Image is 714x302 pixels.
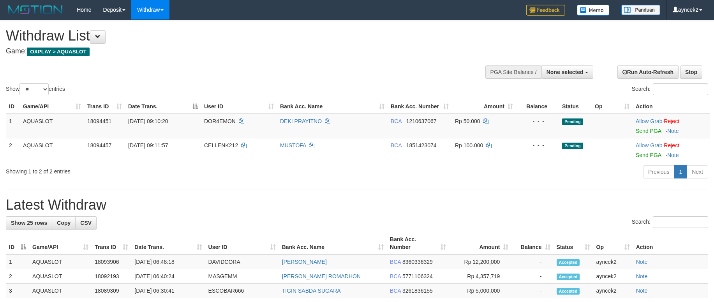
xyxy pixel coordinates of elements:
[562,143,583,149] span: Pending
[557,288,580,295] span: Accepted
[653,83,708,95] input: Search:
[20,99,84,114] th: Game/API: activate to sort column ascending
[485,65,541,79] div: PGA Site Balance /
[653,216,708,228] input: Search:
[511,284,553,298] td: -
[687,165,708,178] a: Next
[406,142,437,148] span: Copy 1851423074 to clipboard
[593,232,633,254] th: Op: activate to sort column ascending
[516,99,559,114] th: Balance
[674,165,687,178] a: 1
[664,118,679,124] a: Reject
[131,284,205,298] td: [DATE] 06:30:41
[131,232,205,254] th: Date Trans.: activate to sort column ascending
[449,284,511,298] td: Rp 5,000,000
[636,128,661,134] a: Send PGA
[511,254,553,269] td: -
[577,5,610,16] img: Button%20Memo.svg
[554,232,593,254] th: Status: activate to sort column ascending
[633,99,710,114] th: Action
[277,99,388,114] th: Bank Acc. Name: activate to sort column ascending
[201,99,277,114] th: User ID: activate to sort column ascending
[6,4,65,16] img: MOTION_logo.png
[57,220,71,226] span: Copy
[391,142,402,148] span: BCA
[205,269,279,284] td: MASGEMM
[636,273,648,279] a: Note
[632,216,708,228] label: Search:
[205,284,279,298] td: ESCOBAR666
[87,118,111,124] span: 18094451
[636,118,662,124] a: Allow Grab
[27,48,90,56] span: OXPLAY > AQUASLOT
[128,118,168,124] span: [DATE] 09:10:20
[406,118,437,124] span: Copy 1210637067 to clipboard
[636,142,662,148] a: Allow Grab
[541,65,593,79] button: None selected
[29,232,92,254] th: Game/API: activate to sort column ascending
[632,83,708,95] label: Search:
[280,142,306,148] a: MUSTOFA
[92,232,131,254] th: Trans ID: activate to sort column ascending
[280,118,322,124] a: DEKI PRAYITNO
[557,259,580,266] span: Accepted
[6,83,65,95] label: Show entries
[204,142,238,148] span: CELLENK212
[87,142,111,148] span: 18094457
[562,118,583,125] span: Pending
[20,138,84,162] td: AQUASLOT
[391,118,402,124] span: BCA
[6,197,708,213] h1: Latest Withdraw
[6,99,20,114] th: ID
[455,142,483,148] span: Rp 100.000
[128,142,168,148] span: [DATE] 09:11:57
[519,141,556,149] div: - - -
[593,269,633,284] td: ayncek2
[80,220,92,226] span: CSV
[455,118,480,124] span: Rp 50.000
[6,254,29,269] td: 1
[6,114,20,138] td: 1
[633,232,708,254] th: Action
[29,284,92,298] td: AQUASLOT
[131,269,205,284] td: [DATE] 06:40:24
[636,152,661,158] a: Send PGA
[6,28,468,44] h1: Withdraw List
[282,273,361,279] a: [PERSON_NAME] ROMADHON
[643,165,674,178] a: Previous
[592,99,633,114] th: Op: activate to sort column ascending
[402,288,433,294] span: Copy 3261836155 to clipboard
[636,118,664,124] span: ·
[279,232,387,254] th: Bank Acc. Name: activate to sort column ascending
[6,232,29,254] th: ID: activate to sort column descending
[75,216,97,230] a: CSV
[557,274,580,280] span: Accepted
[547,69,584,75] span: None selected
[282,259,327,265] a: [PERSON_NAME]
[6,138,20,162] td: 2
[617,65,679,79] a: Run Auto-Refresh
[388,99,452,114] th: Bank Acc. Number: activate to sort column ascending
[667,152,679,158] a: Note
[6,216,52,230] a: Show 25 rows
[125,99,201,114] th: Date Trans.: activate to sort column descending
[282,288,341,294] a: TIGIN SABDA SUGARA
[84,99,125,114] th: Trans ID: activate to sort column ascending
[402,259,433,265] span: Copy 8360336329 to clipboard
[6,164,292,175] div: Showing 1 to 2 of 2 entries
[636,259,648,265] a: Note
[449,254,511,269] td: Rp 12,200,000
[593,254,633,269] td: ayncek2
[664,142,679,148] a: Reject
[667,128,679,134] a: Note
[449,269,511,284] td: Rp 4,357,719
[526,5,565,16] img: Feedback.jpg
[511,232,553,254] th: Balance: activate to sort column ascending
[204,118,236,124] span: DOR4EMON
[680,65,702,79] a: Stop
[92,284,131,298] td: 18089309
[29,269,92,284] td: AQUASLOT
[511,269,553,284] td: -
[519,117,556,125] div: - - -
[636,288,648,294] a: Note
